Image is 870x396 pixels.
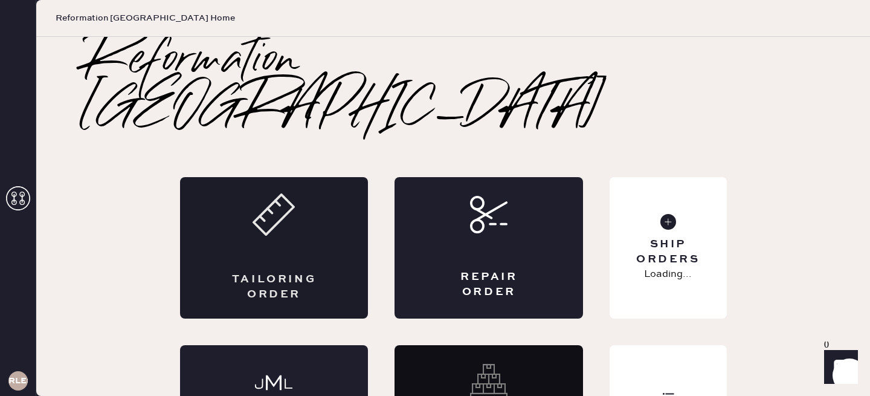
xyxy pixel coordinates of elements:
[85,37,822,134] h2: Reformation [GEOGRAPHIC_DATA]
[56,12,235,24] span: Reformation [GEOGRAPHIC_DATA] Home
[228,272,320,302] div: Tailoring Order
[8,377,28,385] h3: RLESA
[619,237,717,267] div: Ship Orders
[813,342,865,394] iframe: Front Chat
[443,270,535,300] div: Repair Order
[644,267,692,282] p: Loading...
